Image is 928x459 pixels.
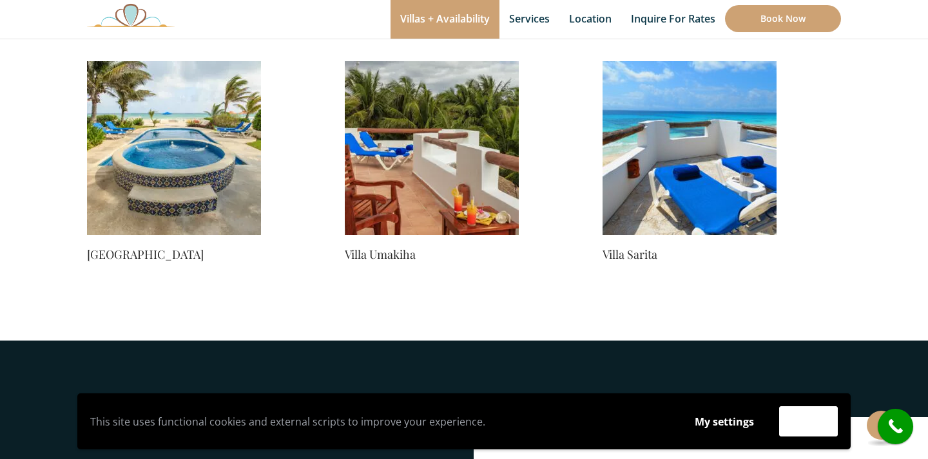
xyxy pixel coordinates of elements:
[87,245,261,263] a: [GEOGRAPHIC_DATA]
[682,407,766,436] button: My settings
[90,412,670,431] p: This site uses functional cookies and external scripts to improve your experience.
[725,5,841,32] a: Book Now
[603,245,777,263] a: Villa Sarita
[878,409,913,444] a: call
[779,406,838,436] button: Accept
[87,3,175,27] img: Awesome Logo
[345,245,519,263] a: Villa Umakiha
[881,412,910,441] i: call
